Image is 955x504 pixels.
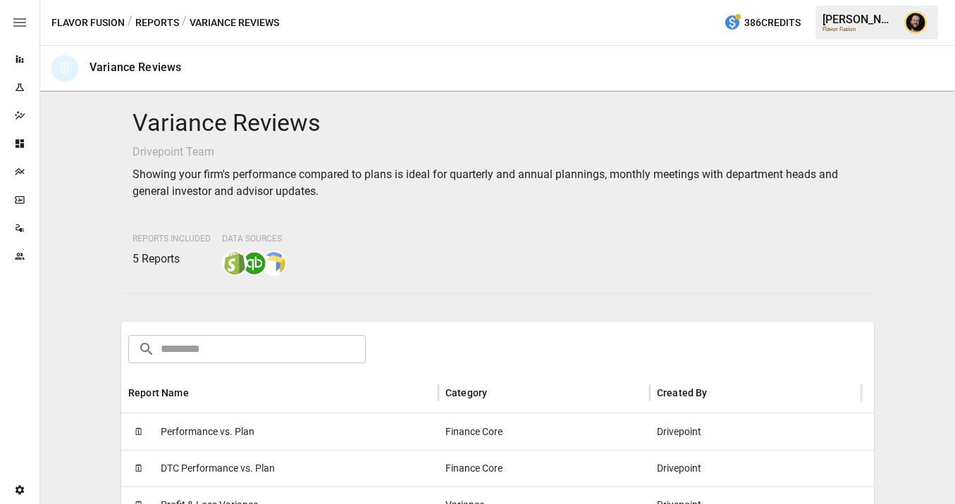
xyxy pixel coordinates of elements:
img: shopify [223,252,246,275]
p: Drivepoint Team [133,144,863,160]
div: Category [445,387,487,398]
span: 🗓 [128,421,149,442]
button: 386Credits [718,10,806,36]
img: quickbooks [243,252,266,275]
img: Ciaran Nugent [904,11,927,34]
div: / [128,14,133,32]
div: / [182,14,187,32]
button: Reports [135,14,179,32]
span: DTC Performance vs. Plan [161,451,275,486]
p: 5 Reports [133,251,211,267]
h4: Variance Reviews [133,108,863,138]
span: Data Sources [222,234,282,244]
span: 386 Credits [744,14,801,32]
div: Report Name [128,387,189,398]
div: Variance Reviews [90,61,181,74]
p: Showing your firm's performance compared to plans is ideal for quarterly and annual plannings, mo... [133,166,863,200]
button: Sort [488,383,508,403]
div: Drivepoint [650,450,861,486]
div: Finance Core [438,413,650,450]
img: smart model [263,252,285,275]
button: Sort [709,383,729,403]
div: Finance Core [438,450,650,486]
div: Flavor Fusion [822,26,896,32]
span: 🗓 [128,458,149,479]
div: Drivepoint [650,413,861,450]
button: Sort [190,383,210,403]
div: [PERSON_NAME] [822,13,896,26]
button: Flavor Fusion [51,14,125,32]
button: Ciaran Nugent [896,3,935,42]
span: Performance vs. Plan [161,414,254,450]
div: 🗓 [51,55,78,82]
span: Reports Included [133,234,211,244]
div: Created By [657,387,708,398]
